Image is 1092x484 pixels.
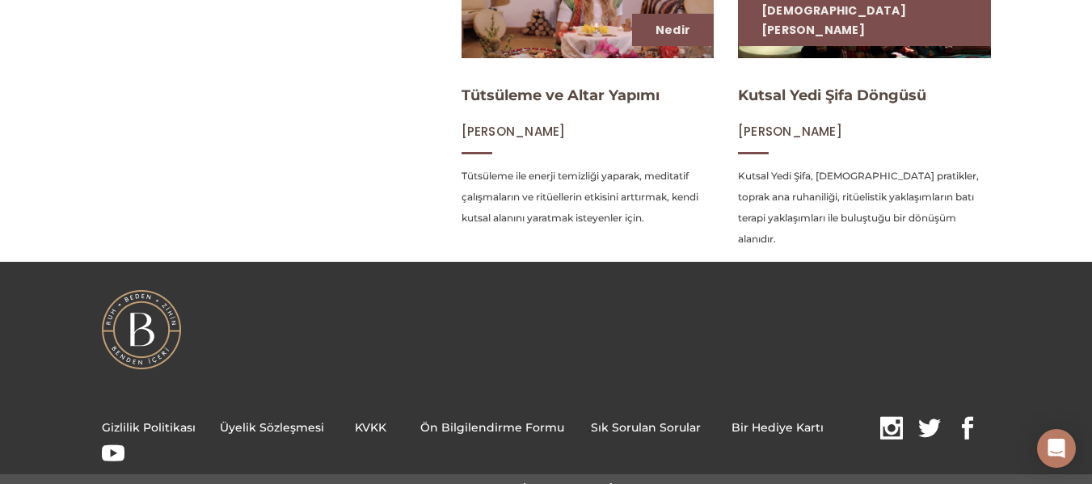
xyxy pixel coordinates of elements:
[102,290,181,369] img: BI%CC%87R-LOGO.png
[462,166,715,229] p: Tütsüleme ile enerji temizliği yaparak, meditatif çalışmaların ve ritüellerin etkisini arttırmak,...
[1037,429,1076,468] div: Open Intercom Messenger
[656,22,690,38] a: Nedir
[355,420,386,435] a: KVKK
[738,86,926,104] a: Kutsal Yedi Şifa Döngüsü
[462,86,660,104] a: Tütsüleme ve Altar Yapımı
[738,166,991,250] p: Kutsal Yedi Şifa, [DEMOGRAPHIC_DATA] pratikler, toprak ana ruhaniliği, ritüelistik yaklaşımların ...
[220,420,324,435] a: Üyelik Sözleşmesi
[462,123,566,140] span: [PERSON_NAME]
[462,124,566,139] a: [PERSON_NAME]
[102,416,991,466] p: .
[420,420,564,435] a: Ön Bilgilendirme Formu
[761,2,906,38] a: [DEMOGRAPHIC_DATA][PERSON_NAME]
[732,420,824,435] a: Bir Hediye Kartı
[591,420,701,435] a: Sık Sorulan Sorular
[102,420,196,435] a: Gizlilik Politikası
[738,123,842,140] span: [PERSON_NAME]
[738,124,842,139] a: [PERSON_NAME]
